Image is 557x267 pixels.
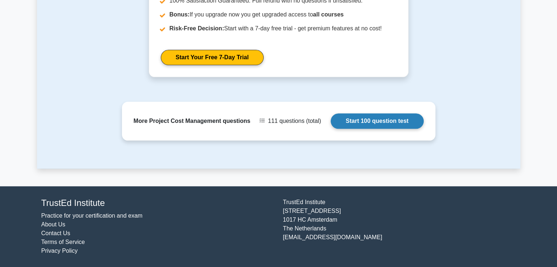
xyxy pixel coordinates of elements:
[41,221,66,227] a: About Us
[279,198,520,255] div: TrustEd Institute [STREET_ADDRESS] 1017 HC Amsterdam The Netherlands [EMAIL_ADDRESS][DOMAIN_NAME]
[41,248,78,254] a: Privacy Policy
[331,113,424,129] a: Start 100 question test
[41,239,85,245] a: Terms of Service
[41,230,70,236] a: Contact Us
[41,198,274,208] h4: TrustEd Institute
[41,213,143,219] a: Practice for your certification and exam
[161,50,264,65] a: Start Your Free 7-Day Trial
